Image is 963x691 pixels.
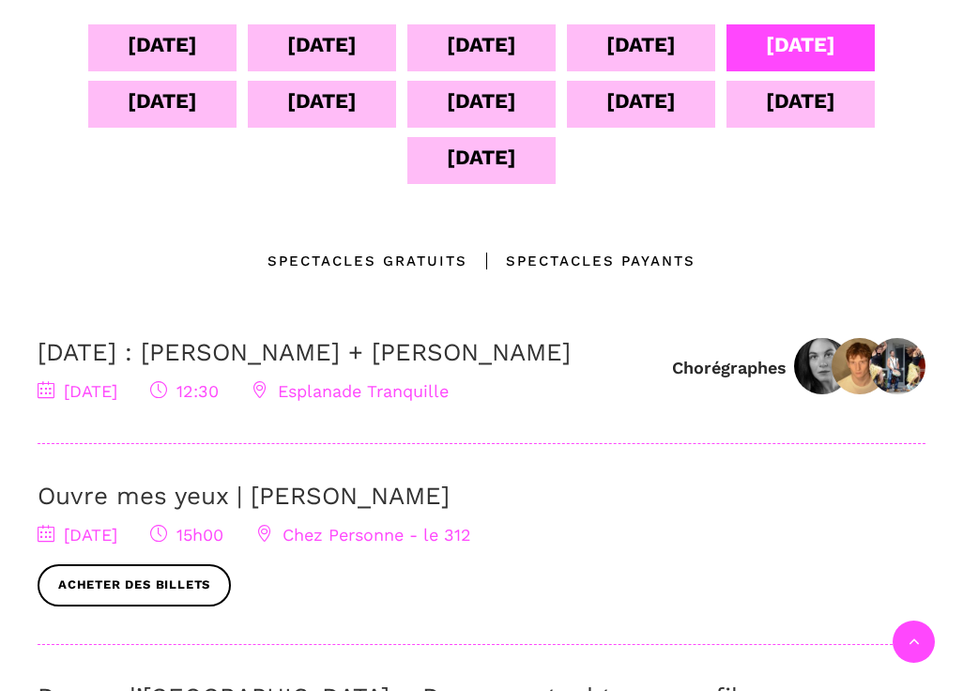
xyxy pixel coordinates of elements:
[38,338,571,366] a: [DATE] : [PERSON_NAME] + [PERSON_NAME]
[766,84,835,117] div: [DATE]
[38,381,117,401] span: [DATE]
[672,357,787,378] div: Chorégraphes
[38,482,450,510] a: Ouvre mes yeux | [PERSON_NAME]
[447,141,516,174] div: [DATE]
[256,525,471,545] span: Chez Personne - le 312
[832,338,888,394] img: Linus Janser
[447,28,516,61] div: [DATE]
[447,84,516,117] div: [DATE]
[467,250,695,272] div: Spectacles Payants
[794,338,850,394] img: Rebecca Margolick
[150,381,219,401] span: 12:30
[606,28,676,61] div: [DATE]
[38,525,117,545] span: [DATE]
[38,564,231,607] a: Acheter des billets
[128,84,197,117] div: [DATE]
[267,250,467,272] div: Spectacles gratuits
[128,28,197,61] div: [DATE]
[252,381,449,401] span: Esplanade Tranquille
[287,28,357,61] div: [DATE]
[766,28,835,61] div: [DATE]
[150,525,223,545] span: 15h00
[869,338,925,394] img: DSC_1211TaafeFanga2017
[287,84,357,117] div: [DATE]
[606,84,676,117] div: [DATE]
